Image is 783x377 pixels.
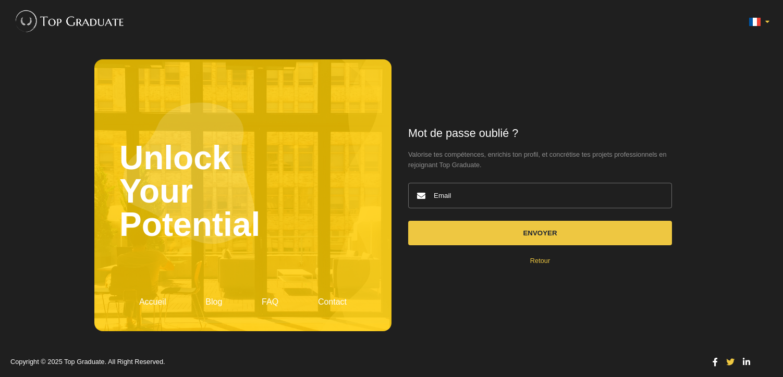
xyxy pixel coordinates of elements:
button: Envoyer [408,221,672,245]
a: Contact [318,297,347,306]
h2: Unlock Your Potential [119,84,366,298]
img: Top Graduate [10,5,125,36]
a: Retour [530,257,550,265]
a: Accueil [139,297,166,306]
a: Blog [205,297,222,306]
input: Email [408,183,672,208]
h1: Mot de passe oublié ? [408,126,672,141]
p: Copyright © 2025 Top Graduate. All Right Reserved. [10,359,701,366]
span: Valorise tes compétences, enrichis ton profil, et concrétise tes projets professionnels en rejoig... [408,149,672,170]
a: FAQ [262,297,278,306]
